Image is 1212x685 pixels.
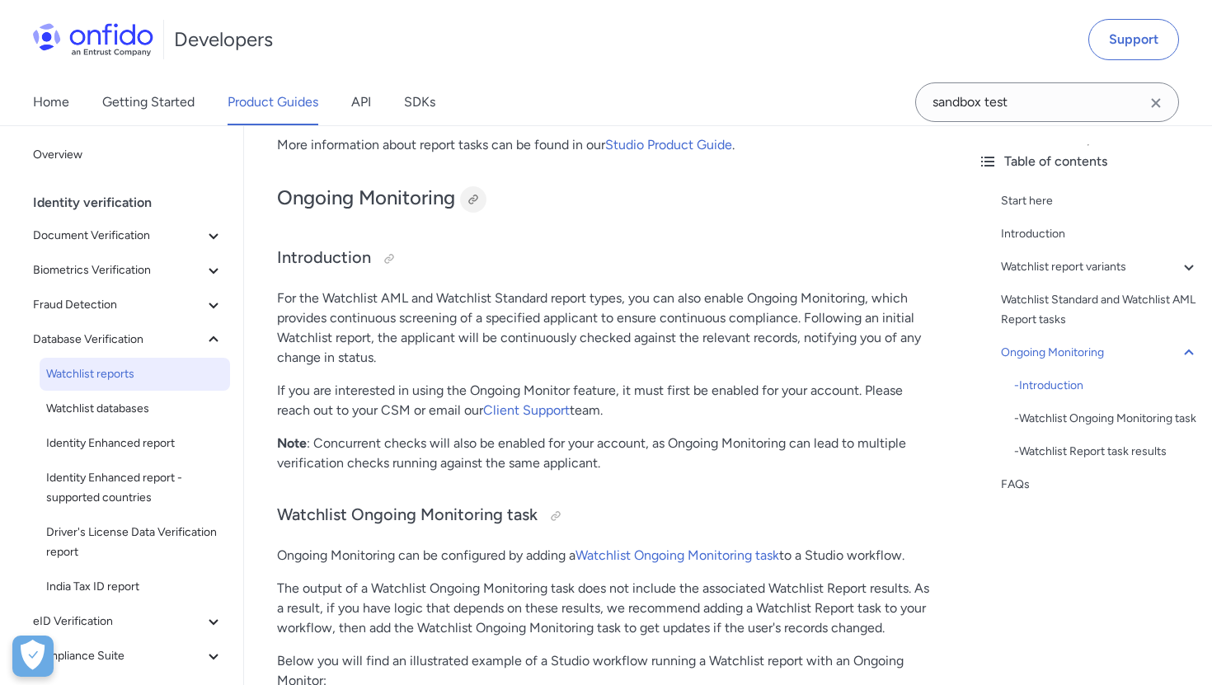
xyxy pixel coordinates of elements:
div: - Watchlist Ongoing Monitoring task [1014,409,1199,429]
div: - Watchlist Report task results [1014,442,1199,462]
strong: Note [277,435,307,451]
a: Getting Started [102,79,195,125]
button: Fraud Detection [26,289,230,321]
span: Fraud Detection [33,295,204,315]
p: More information about report tasks can be found in our . [277,135,932,155]
p: For the Watchlist AML and Watchlist Standard report types, you can also enable Ongoing Monitoring... [277,289,932,368]
button: Biometrics Verification [26,254,230,287]
a: Watchlist databases [40,392,230,425]
h3: Watchlist Ongoing Monitoring task [277,503,932,529]
h3: Introduction [277,246,932,272]
h1: Developers [174,26,273,53]
span: Identity Enhanced report [46,434,223,453]
span: Overview [33,145,223,165]
p: : Concurrent checks will also be enabled for your account, as Ongoing Monitoring can lead to mult... [277,434,932,473]
span: Document Verification [33,226,204,246]
a: Driver's License Data Verification report [40,516,230,569]
a: Ongoing Monitoring [1001,343,1199,363]
p: If you are interested in using the Ongoing Monitor feature, it must first be enabled for your acc... [277,381,932,420]
span: India Tax ID report [46,577,223,597]
a: Watchlist report variants [1001,257,1199,277]
a: Product Guides [228,79,318,125]
span: Compliance Suite [33,646,204,666]
button: Compliance Suite [26,640,230,673]
a: FAQs [1001,475,1199,495]
a: Identity Enhanced report - supported countries [40,462,230,514]
input: Onfido search input field [915,82,1179,122]
button: Document Verification [26,219,230,252]
a: API [351,79,371,125]
a: Watchlist reports [40,358,230,391]
h2: Ongoing Monitoring [277,185,932,213]
a: Studio Product Guide [605,137,732,152]
a: Start here [1001,191,1199,211]
a: -Introduction [1014,376,1199,396]
a: Identity Enhanced report [40,427,230,460]
span: Driver's License Data Verification report [46,523,223,562]
div: - Introduction [1014,376,1199,396]
div: Identity verification [33,186,237,219]
a: India Tax ID report [40,570,230,603]
svg: Clear search field button [1146,93,1166,113]
a: Overview [26,138,230,171]
a: Introduction [1001,224,1199,244]
button: Open Preferences [12,636,54,677]
span: eID Verification [33,612,204,631]
button: Database Verification [26,323,230,356]
a: SDKs [404,79,435,125]
button: eID Verification [26,605,230,638]
a: -Watchlist Ongoing Monitoring task [1014,409,1199,429]
span: Database Verification [33,330,204,350]
span: Biometrics Verification [33,260,204,280]
span: Watchlist reports [46,364,223,384]
a: Support [1088,19,1179,60]
span: Watchlist databases [46,399,223,419]
a: Client Support [483,402,570,418]
a: -Watchlist Report task results [1014,442,1199,462]
span: Identity Enhanced report - supported countries [46,468,223,508]
div: Cookie Preferences [12,636,54,677]
div: Table of contents [978,152,1199,171]
a: Watchlist Standard and Watchlist AML Report tasks [1001,290,1199,330]
p: The output of a Watchlist Ongoing Monitoring task does not include the associated Watchlist Repor... [277,579,932,638]
p: Ongoing Monitoring can be configured by adding a to a Studio workflow. [277,546,932,565]
img: Onfido Logo [33,23,153,56]
a: Watchlist Ongoing Monitoring task [575,547,779,563]
a: Home [33,79,69,125]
